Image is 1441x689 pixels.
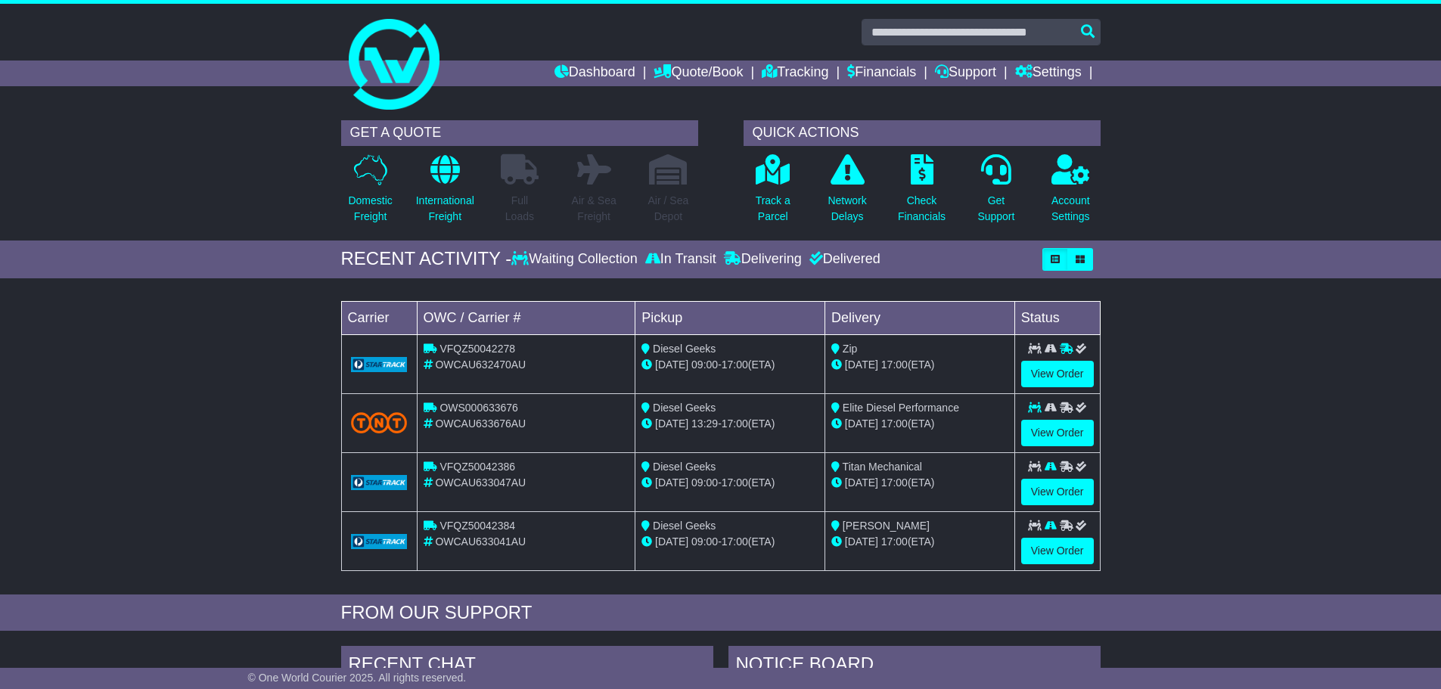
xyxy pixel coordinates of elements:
span: Diesel Geeks [653,343,716,355]
span: [DATE] [845,417,878,430]
td: Status [1014,301,1100,334]
div: RECENT ACTIVITY - [341,248,512,270]
div: (ETA) [831,475,1008,491]
a: Dashboard [554,61,635,86]
p: Get Support [977,193,1014,225]
div: QUICK ACTIONS [744,120,1101,146]
div: GET A QUOTE [341,120,698,146]
td: Pickup [635,301,825,334]
span: 17:00 [881,535,908,548]
span: 17:00 [722,417,748,430]
span: OWCAU633047AU [435,476,526,489]
div: - (ETA) [641,475,818,491]
span: [DATE] [655,417,688,430]
a: View Order [1021,420,1094,446]
div: - (ETA) [641,416,818,432]
div: (ETA) [831,357,1008,373]
div: (ETA) [831,534,1008,550]
a: Support [935,61,996,86]
span: Elite Diesel Performance [843,402,959,414]
p: Air & Sea Freight [572,193,616,225]
span: OWS000633676 [439,402,518,414]
a: GetSupport [977,154,1015,233]
a: Track aParcel [755,154,791,233]
a: CheckFinancials [897,154,946,233]
a: InternationalFreight [415,154,475,233]
p: International Freight [416,193,474,225]
span: 17:00 [881,476,908,489]
div: Waiting Collection [511,251,641,268]
p: Network Delays [828,193,866,225]
div: Delivered [806,251,880,268]
span: Diesel Geeks [653,520,716,532]
p: Track a Parcel [756,193,790,225]
td: Delivery [825,301,1014,334]
span: Diesel Geeks [653,461,716,473]
span: [PERSON_NAME] [843,520,930,532]
span: 17:00 [722,476,748,489]
a: DomesticFreight [347,154,393,233]
span: VFQZ50042278 [439,343,515,355]
a: View Order [1021,538,1094,564]
span: [DATE] [845,358,878,371]
a: Tracking [762,61,828,86]
img: GetCarrierServiceLogo [351,357,408,372]
span: VFQZ50042386 [439,461,515,473]
a: Quote/Book [654,61,743,86]
p: Check Financials [898,193,946,225]
a: View Order [1021,361,1094,387]
td: Carrier [341,301,417,334]
p: Domestic Freight [348,193,392,225]
div: NOTICE BOARD [728,646,1101,687]
span: 09:00 [691,476,718,489]
a: NetworkDelays [827,154,867,233]
span: [DATE] [655,476,688,489]
img: GetCarrierServiceLogo [351,475,408,490]
div: - (ETA) [641,534,818,550]
td: OWC / Carrier # [417,301,635,334]
span: 17:00 [881,358,908,371]
span: [DATE] [845,535,878,548]
span: OWCAU633676AU [435,417,526,430]
a: AccountSettings [1051,154,1091,233]
span: OWCAU633041AU [435,535,526,548]
span: [DATE] [655,358,688,371]
div: FROM OUR SUPPORT [341,602,1101,624]
img: GetCarrierServiceLogo [351,534,408,549]
div: In Transit [641,251,720,268]
span: [DATE] [845,476,878,489]
div: RECENT CHAT [341,646,713,687]
div: Delivering [720,251,806,268]
span: Diesel Geeks [653,402,716,414]
span: Zip [843,343,857,355]
span: Titan Mechanical [843,461,922,473]
p: Account Settings [1051,193,1090,225]
span: VFQZ50042384 [439,520,515,532]
span: 17:00 [722,535,748,548]
span: © One World Courier 2025. All rights reserved. [248,672,467,684]
span: 17:00 [881,417,908,430]
span: 13:29 [691,417,718,430]
a: View Order [1021,479,1094,505]
span: 09:00 [691,358,718,371]
a: Financials [847,61,916,86]
span: OWCAU632470AU [435,358,526,371]
span: [DATE] [655,535,688,548]
span: 17:00 [722,358,748,371]
div: - (ETA) [641,357,818,373]
img: TNT_Domestic.png [351,412,408,433]
p: Air / Sea Depot [648,193,689,225]
div: (ETA) [831,416,1008,432]
p: Full Loads [501,193,539,225]
span: 09:00 [691,535,718,548]
a: Settings [1015,61,1082,86]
